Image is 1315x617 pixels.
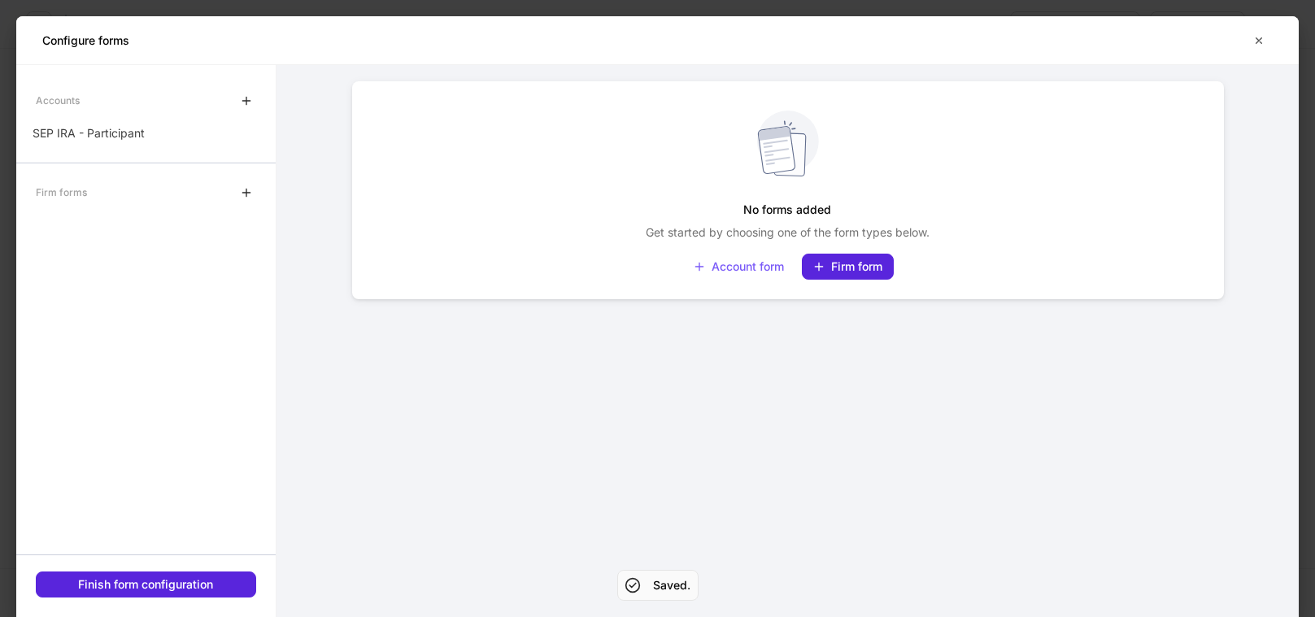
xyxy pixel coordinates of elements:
[36,571,256,597] button: Finish form configuration
[654,577,691,593] h5: Saved.
[646,224,930,241] p: Get started by choosing one of the form types below.
[33,125,145,141] p: SEP IRA - Participant
[812,260,883,273] div: Firm form
[16,117,276,150] a: SEP IRA - Participant
[79,579,214,590] div: Finish form configuration
[682,254,795,280] button: Account form
[744,195,832,224] h5: No forms added
[693,260,785,273] div: Account form
[36,86,80,115] div: Accounts
[42,33,129,49] h5: Configure forms
[36,178,87,206] div: Firm forms
[802,254,894,280] button: Firm form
